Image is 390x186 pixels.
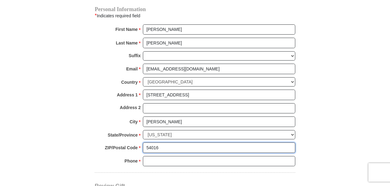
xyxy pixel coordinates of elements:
strong: Suffix [129,51,141,60]
strong: Phone [125,157,138,165]
strong: Address 1 [117,91,138,99]
strong: ZIP/Postal Code [105,143,138,152]
strong: Last Name [116,39,138,47]
strong: Email [126,65,138,73]
div: Indicates required field [95,12,295,20]
strong: First Name [115,25,138,34]
strong: State/Province [108,131,138,139]
h4: Personal Information [95,7,295,12]
strong: Country [121,78,138,87]
strong: Address 2 [120,103,141,112]
strong: City [130,117,138,126]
